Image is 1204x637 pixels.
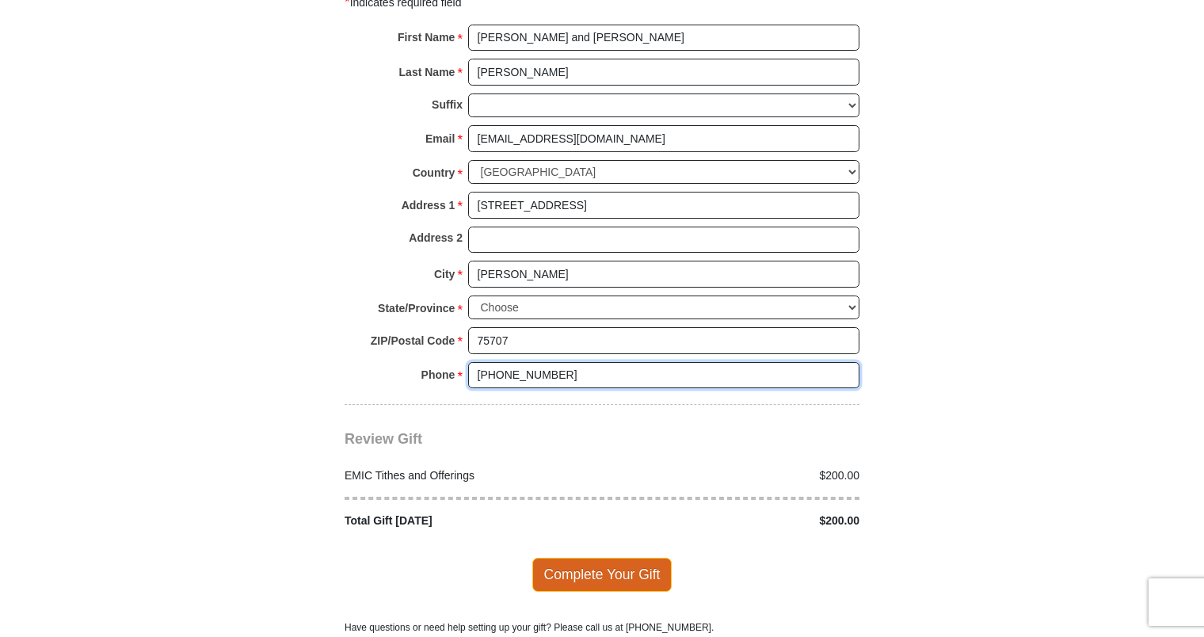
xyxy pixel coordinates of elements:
strong: Address 2 [409,227,463,249]
span: Review Gift [345,431,422,447]
div: Total Gift [DATE] [337,513,603,529]
strong: First Name [398,26,455,48]
span: Complete Your Gift [532,558,672,591]
div: $200.00 [602,513,868,529]
p: Have questions or need help setting up your gift? Please call us at [PHONE_NUMBER]. [345,620,859,635]
strong: Address 1 [402,194,455,216]
div: $200.00 [602,467,868,484]
strong: State/Province [378,297,455,319]
strong: ZIP/Postal Code [371,330,455,352]
strong: Phone [421,364,455,386]
strong: Suffix [432,93,463,116]
strong: Email [425,128,455,150]
strong: Country [413,162,455,184]
div: EMIC Tithes and Offerings [337,467,603,484]
strong: Last Name [399,61,455,83]
strong: City [434,263,455,285]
